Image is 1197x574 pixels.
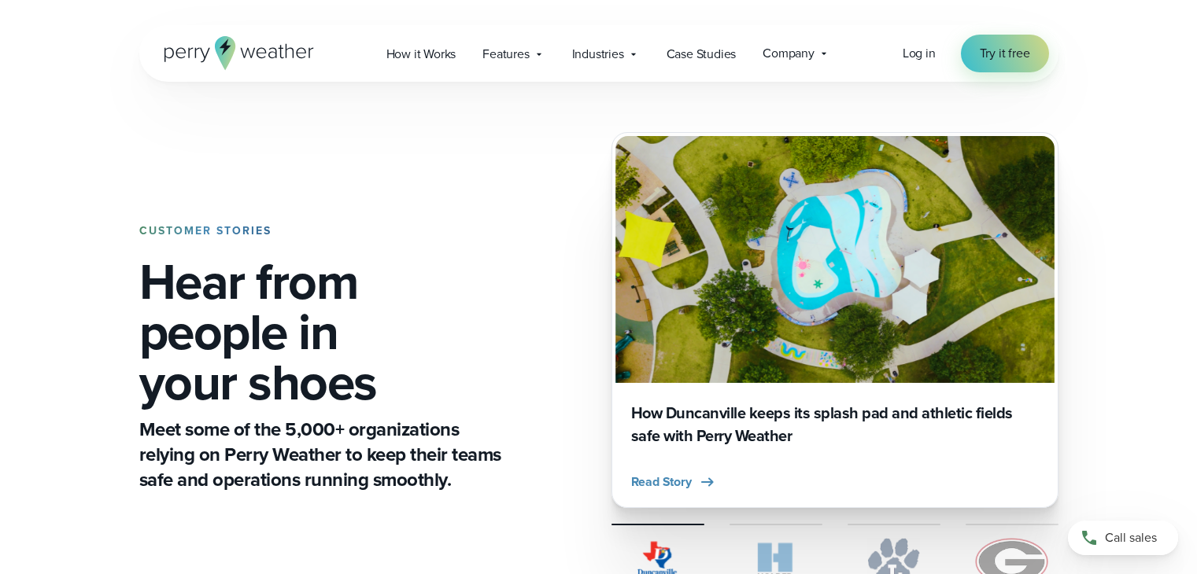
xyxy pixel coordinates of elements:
span: Industries [572,45,624,64]
a: Call sales [1068,521,1178,555]
a: How it Works [373,38,470,70]
span: Log in [903,44,936,62]
strong: CUSTOMER STORIES [139,223,272,239]
span: Case Studies [667,45,737,64]
button: Read Story [631,473,717,491]
div: slideshow [611,132,1058,508]
span: Company [763,44,815,63]
a: Try it free [961,35,1049,72]
span: Call sales [1105,528,1157,547]
h1: Hear from people in your shoes [139,256,508,407]
h3: How Duncanville keeps its splash pad and athletic fields safe with Perry Weather [631,402,1039,447]
p: Meet some of the 5,000+ organizations relying on Perry Weather to keep their teams safe and opera... [139,417,508,492]
a: Duncanville Splash Pad How Duncanville keeps its splash pad and athletic fields safe with Perry W... [611,132,1058,508]
div: 1 of 4 [611,132,1058,508]
a: Log in [903,44,936,63]
a: Case Studies [653,38,750,70]
span: Read Story [631,473,692,491]
span: Try it free [980,44,1030,63]
span: Features [482,45,529,64]
span: How it Works [386,45,456,64]
img: Duncanville Splash Pad [615,136,1055,383]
